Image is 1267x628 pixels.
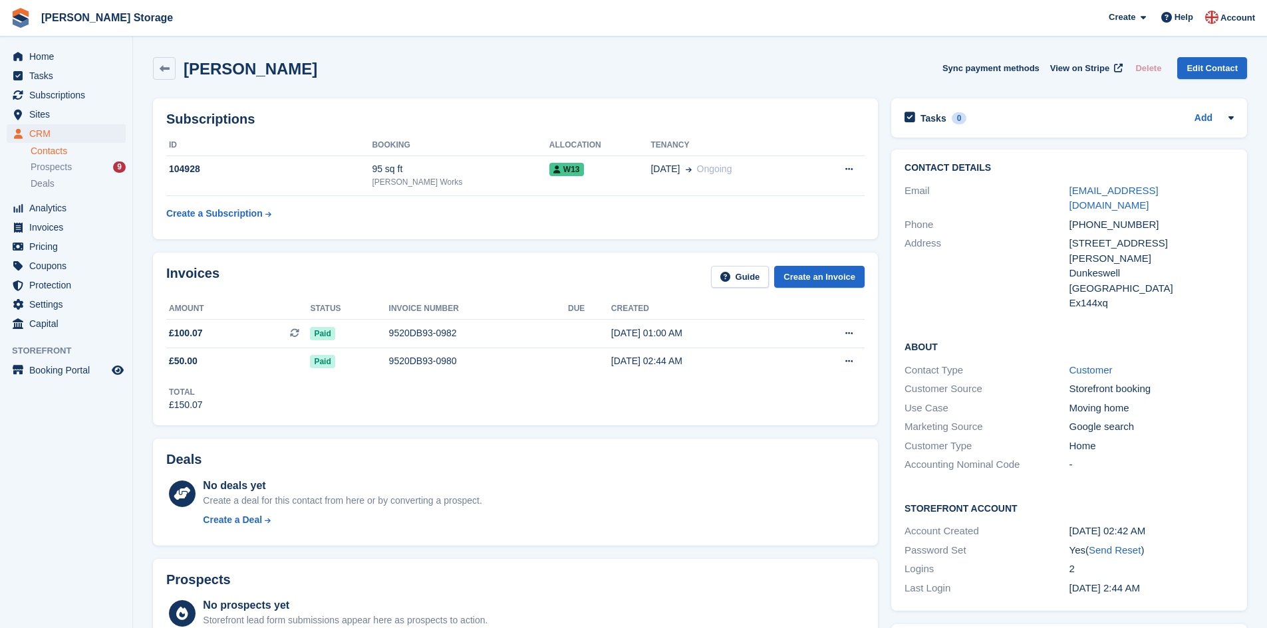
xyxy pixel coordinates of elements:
[7,86,126,104] a: menu
[1195,111,1212,126] a: Add
[905,236,1069,311] div: Address
[372,162,549,176] div: 95 sq ft
[12,344,132,358] span: Storefront
[905,501,1234,514] h2: Storefront Account
[7,199,126,217] a: menu
[31,177,55,190] span: Deals
[1069,524,1234,539] div: [DATE] 02:42 AM
[166,266,219,288] h2: Invoices
[1069,236,1234,266] div: [STREET_ADDRESS][PERSON_NAME]
[905,217,1069,233] div: Phone
[31,145,126,157] a: Contacts
[1130,57,1167,79] button: Delete
[1069,296,1234,311] div: Ex144xq
[203,513,262,527] div: Create a Deal
[568,298,611,320] th: Due
[389,298,568,320] th: Invoice number
[169,398,203,412] div: £150.07
[711,266,770,288] a: Guide
[1069,419,1234,435] div: Google search
[203,494,482,508] div: Create a deal for this contact from here or by converting a prospect.
[952,112,967,124] div: 0
[203,597,488,613] div: No prospects yet
[7,218,126,237] a: menu
[1109,11,1135,24] span: Create
[1045,57,1125,79] a: View on Stripe
[905,457,1069,472] div: Accounting Nominal Code
[169,354,198,368] span: £50.00
[905,363,1069,378] div: Contact Type
[905,543,1069,558] div: Password Set
[166,135,372,156] th: ID
[29,86,109,104] span: Subscriptions
[1069,266,1234,281] div: Dunkeswell
[7,66,126,85] a: menu
[611,326,793,340] div: [DATE] 01:00 AM
[166,162,372,176] div: 104928
[29,361,109,379] span: Booking Portal
[905,381,1069,397] div: Customer Source
[905,439,1069,454] div: Customer Type
[1085,544,1144,556] span: ( )
[310,298,388,320] th: Status
[166,112,865,127] h2: Subscriptions
[203,513,482,527] a: Create a Deal
[1069,582,1140,593] time: 2025-09-01 01:44:32 UTC
[7,314,126,333] a: menu
[110,362,126,378] a: Preview store
[166,201,271,226] a: Create a Subscription
[1069,543,1234,558] div: Yes
[549,163,584,176] span: W13
[905,340,1234,353] h2: About
[29,276,109,294] span: Protection
[29,66,109,85] span: Tasks
[1069,364,1113,375] a: Customer
[611,298,793,320] th: Created
[169,386,203,398] div: Total
[1050,62,1109,75] span: View on Stripe
[905,562,1069,577] div: Logins
[310,327,335,340] span: Paid
[7,257,126,275] a: menu
[31,161,72,173] span: Prospects
[7,237,126,256] a: menu
[1069,185,1159,211] a: [EMAIL_ADDRESS][DOMAIN_NAME]
[1069,381,1234,397] div: Storefront booking
[7,276,126,294] a: menu
[1069,457,1234,472] div: -
[7,295,126,314] a: menu
[166,452,202,467] h2: Deals
[203,613,488,627] div: Storefront lead form submissions appear here as prospects to action.
[372,135,549,156] th: Booking
[29,47,109,66] span: Home
[1069,439,1234,454] div: Home
[389,326,568,340] div: 9520DB93-0982
[29,199,109,217] span: Analytics
[29,124,109,143] span: CRM
[650,162,680,176] span: [DATE]
[1177,57,1247,79] a: Edit Contact
[169,326,203,340] span: £100.07
[166,207,263,221] div: Create a Subscription
[1069,281,1234,296] div: [GEOGRAPHIC_DATA]
[905,419,1069,435] div: Marketing Source
[1089,544,1141,556] a: Send Reset
[549,135,651,156] th: Allocation
[1175,11,1193,24] span: Help
[29,237,109,256] span: Pricing
[1069,562,1234,577] div: 2
[29,257,109,275] span: Coupons
[31,177,126,191] a: Deals
[36,7,178,29] a: [PERSON_NAME] Storage
[650,135,809,156] th: Tenancy
[920,112,946,124] h2: Tasks
[29,314,109,333] span: Capital
[7,105,126,124] a: menu
[7,361,126,379] a: menu
[7,47,126,66] a: menu
[697,163,732,174] span: Ongoing
[905,183,1069,213] div: Email
[905,163,1234,173] h2: Contact Details
[203,478,482,494] div: No deals yet
[29,295,109,314] span: Settings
